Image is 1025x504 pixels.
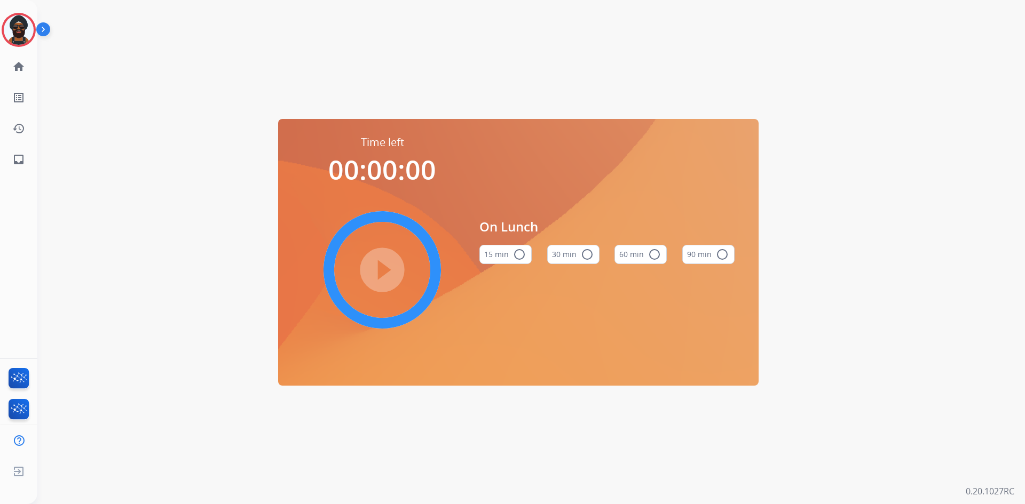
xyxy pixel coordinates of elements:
mat-icon: radio_button_unchecked [581,248,594,261]
mat-icon: home [12,60,25,73]
mat-icon: radio_button_unchecked [513,248,526,261]
button: 30 min [547,245,600,264]
button: 15 min [479,245,532,264]
mat-icon: radio_button_unchecked [648,248,661,261]
mat-icon: inbox [12,153,25,166]
span: Time left [361,135,404,150]
mat-icon: radio_button_unchecked [716,248,729,261]
button: 90 min [682,245,735,264]
span: On Lunch [479,217,735,236]
mat-icon: list_alt [12,91,25,104]
mat-icon: history [12,122,25,135]
p: 0.20.1027RC [966,485,1014,498]
span: 00:00:00 [328,151,436,188]
img: avatar [4,15,34,45]
button: 60 min [614,245,667,264]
